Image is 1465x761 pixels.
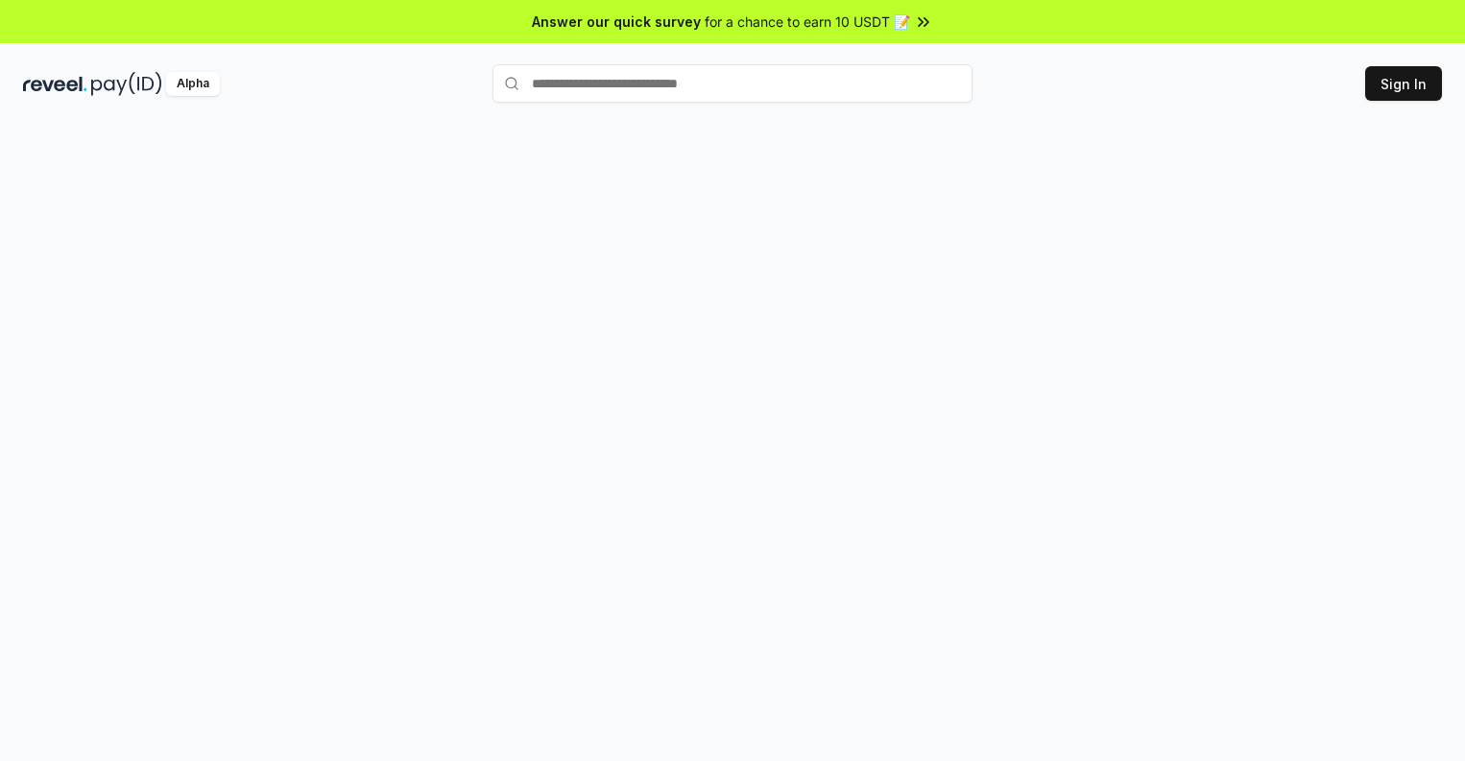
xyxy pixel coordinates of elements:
[166,72,220,96] div: Alpha
[23,72,87,96] img: reveel_dark
[705,12,910,32] span: for a chance to earn 10 USDT 📝
[1365,66,1442,101] button: Sign In
[532,12,701,32] span: Answer our quick survey
[91,72,162,96] img: pay_id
